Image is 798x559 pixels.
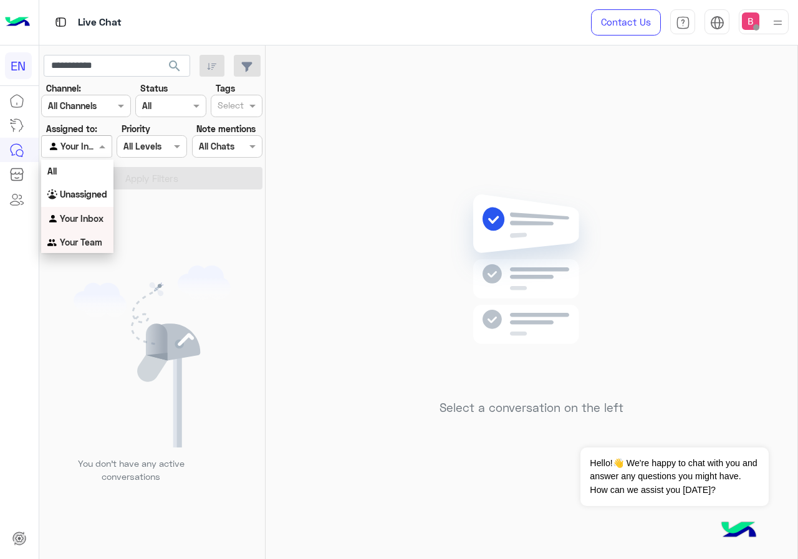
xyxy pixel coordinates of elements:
[710,16,724,30] img: tab
[580,447,768,506] span: Hello!👋 We're happy to chat with you and answer any questions you might have. How can we assist y...
[160,55,190,82] button: search
[5,52,32,79] div: EN
[670,9,695,36] a: tab
[41,160,113,253] ng-dropdown-panel: Options list
[60,189,107,199] b: Unassigned
[47,213,60,226] img: INBOX.AGENTFILTER.YOURINBOX
[441,184,622,391] img: no messages
[46,122,97,135] label: Assigned to:
[591,9,661,36] a: Contact Us
[47,237,60,250] img: INBOX.AGENTFILTER.YOURTEAM
[74,265,231,447] img: empty users
[41,167,262,189] button: Apply Filters
[676,16,690,30] img: tab
[167,59,182,74] span: search
[68,457,194,484] p: You don’t have any active conversations
[47,189,60,202] img: INBOX.AGENTFILTER.UNASSIGNED
[196,122,256,135] label: Note mentions
[60,213,103,224] b: Your Inbox
[46,82,81,95] label: Channel:
[78,14,122,31] p: Live Chat
[47,166,57,176] b: All
[140,82,168,95] label: Status
[770,15,786,31] img: profile
[53,14,69,30] img: tab
[717,509,761,553] img: hulul-logo.png
[216,82,235,95] label: Tags
[5,9,30,36] img: Logo
[742,12,759,30] img: userImage
[122,122,150,135] label: Priority
[440,401,623,415] h5: Select a conversation on the left
[60,237,102,247] b: Your Team
[216,98,244,115] div: Select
